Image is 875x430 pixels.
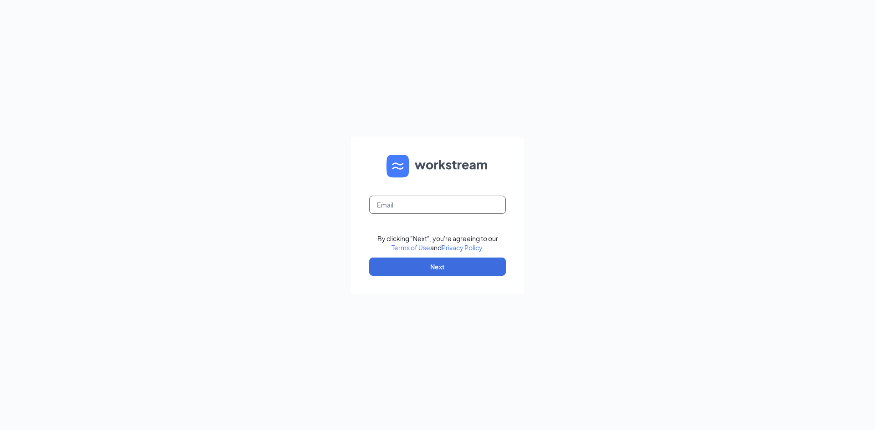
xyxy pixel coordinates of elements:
[369,196,506,214] input: Email
[369,258,506,276] button: Next
[391,243,430,252] a: Terms of Use
[442,243,482,252] a: Privacy Policy
[377,234,498,252] div: By clicking "Next", you're agreeing to our and .
[386,155,489,177] img: WS logo and Workstream text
